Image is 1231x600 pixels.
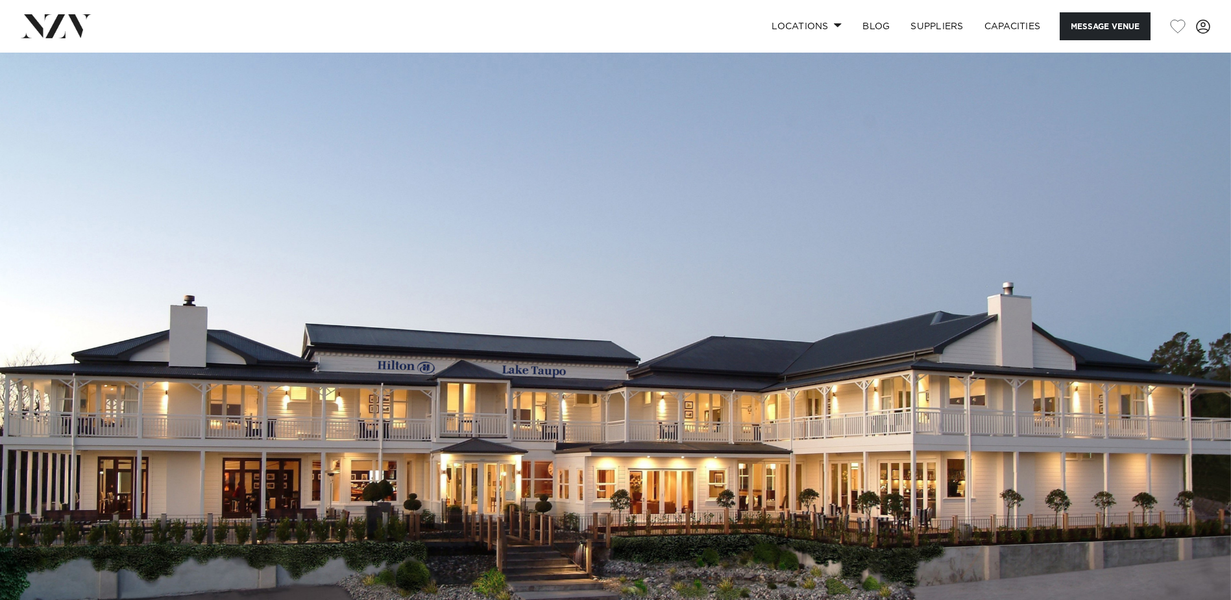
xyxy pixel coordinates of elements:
a: SUPPLIERS [900,12,973,40]
img: nzv-logo.png [21,14,91,38]
a: Locations [761,12,852,40]
button: Message Venue [1060,12,1151,40]
a: Capacities [974,12,1051,40]
a: BLOG [852,12,900,40]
